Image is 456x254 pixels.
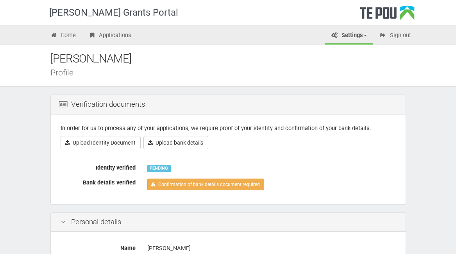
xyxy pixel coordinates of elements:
a: Confirmation of bank details document required [147,179,264,190]
a: Settings [325,27,373,45]
div: [PERSON_NAME] [50,50,418,67]
a: Upload bank details [143,136,208,149]
a: Home [45,27,82,45]
a: Upload Identity Document [61,136,141,149]
a: Sign out [374,27,417,45]
label: Bank details verified [55,176,141,187]
div: Personal details [51,213,406,232]
div: PENDING [147,165,171,172]
label: Identity verified [55,161,141,172]
div: Verification documents [51,95,406,114]
div: Te Pou Logo [360,5,415,25]
a: Applications [82,27,137,45]
label: Name [55,241,141,252]
p: In order for us to process any of your applications, we require proof of your identity and confir... [61,124,396,132]
div: Profile [50,68,418,77]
